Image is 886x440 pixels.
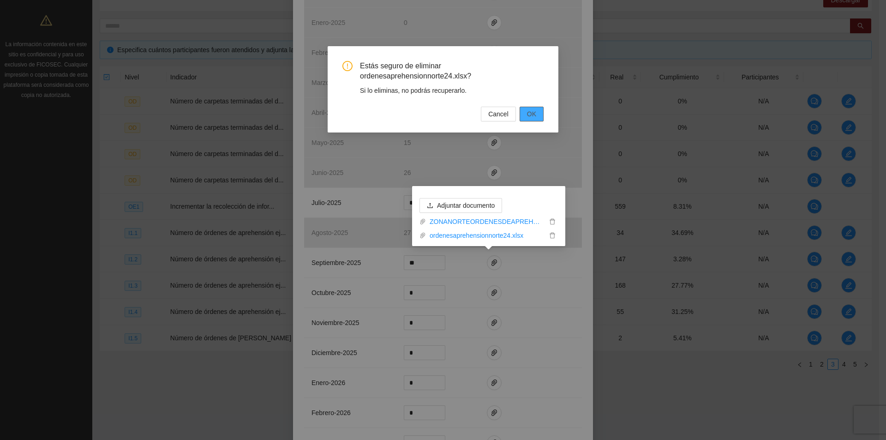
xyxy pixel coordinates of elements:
a: ordenesaprehensionnorte24.xlsx [426,230,547,241]
span: OK [527,109,536,119]
span: upload [427,202,433,210]
span: paper-clip [419,232,426,239]
button: uploadAdjuntar documento [419,198,502,213]
div: Si lo eliminas, no podrás recuperarlo. [360,85,544,96]
span: uploadAdjuntar documento [419,202,502,209]
span: delete [547,218,557,225]
span: exclamation-circle [342,61,353,71]
button: delete [547,230,558,241]
button: Cancel [481,107,516,121]
button: delete [547,217,558,227]
span: delete [547,232,557,239]
a: ZONANORTEORDENESDEAPREHENSION_0001 (1).pdf [426,217,547,227]
span: Adjuntar documento [437,200,495,211]
span: Estás seguro de eliminar ordenesaprehensionnorte24.xlsx? [360,61,544,82]
span: paper-clip [419,218,426,225]
button: OK [520,107,544,121]
span: Cancel [488,109,509,119]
